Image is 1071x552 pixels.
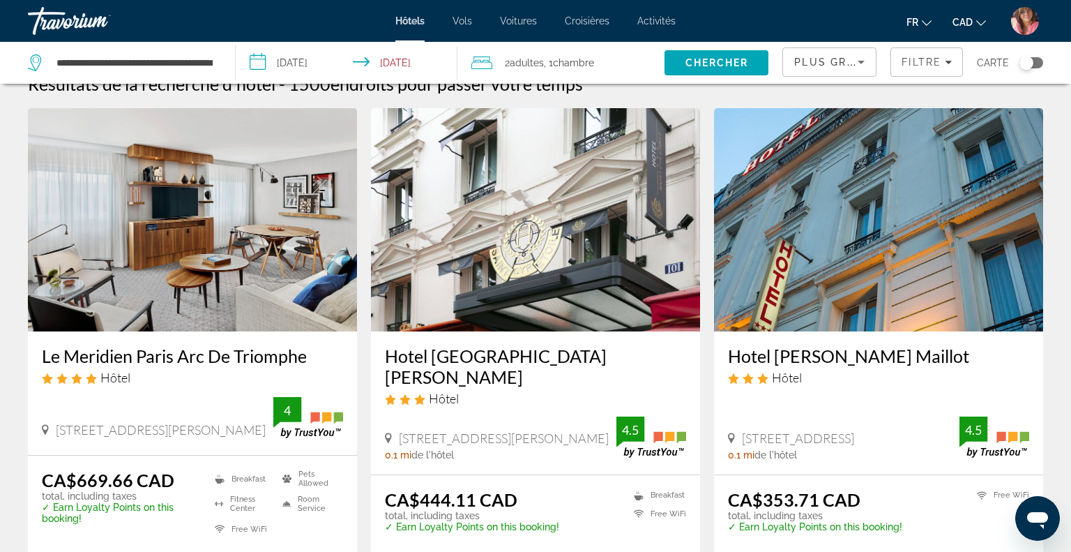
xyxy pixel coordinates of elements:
[890,47,963,77] button: Filters
[385,345,686,387] a: Hotel [GEOGRAPHIC_DATA][PERSON_NAME]
[728,510,902,521] p: total, including taxes
[411,449,454,461] span: de l'hôtel
[371,108,700,331] img: Hotel Saint Cyr Etoile
[906,12,932,32] button: Change language
[664,50,768,75] button: Search
[685,57,749,68] span: Chercher
[453,15,472,27] a: Vols
[429,391,459,406] span: Hôtel
[42,345,343,366] a: Le Meridien Paris Arc De Triomphe
[457,42,665,84] button: Travelers: 2 adults, 0 children
[728,449,754,461] span: 0.1 mi
[754,449,797,461] span: de l'hôtel
[399,431,609,446] span: [STREET_ADDRESS][PERSON_NAME]
[565,15,609,27] a: Croisières
[728,370,1029,385] div: 3 star Hotel
[510,57,544,68] span: Adultes
[794,54,865,70] mat-select: Sort by
[208,470,275,488] li: Breakfast
[728,489,860,510] ins: CA$353.71 CAD
[208,520,275,538] li: Free WiFi
[28,108,357,331] img: Le Meridien Paris Arc De Triomphe
[977,53,1009,73] span: Carte
[42,502,197,524] p: ✓ Earn Loyalty Points on this booking!
[959,422,987,438] div: 4.5
[385,521,559,532] p: ✓ Earn Loyalty Points on this booking!
[385,391,686,406] div: 3 star Hotel
[952,12,986,32] button: Change currency
[970,489,1029,501] li: Free WiFi
[275,470,343,488] li: Pets Allowed
[28,3,167,39] a: Travorium
[544,53,594,73] span: , 1
[637,15,676,27] a: Activités
[1009,57,1043,69] button: Toggle map
[616,422,644,438] div: 4.5
[714,108,1043,331] img: Hotel Fertel Maillot
[500,15,537,27] a: Voitures
[42,370,343,385] div: 4 star Hotel
[1011,7,1039,35] img: User image
[794,57,961,68] span: Plus grandes économies
[395,15,425,27] a: Hôtels
[616,417,686,458] img: TrustYou guest rating badge
[55,52,214,73] input: Search hotel destination
[959,417,1029,458] img: TrustYou guest rating badge
[728,521,902,532] p: ✓ Earn Loyalty Points on this booking!
[273,397,343,438] img: TrustYou guest rating badge
[772,370,802,385] span: Hôtel
[273,402,301,419] div: 4
[56,422,266,438] span: [STREET_ADDRESS][PERSON_NAME]
[385,449,411,461] span: 0.1 mi
[627,489,686,501] li: Breakfast
[902,57,941,68] span: Filtre
[728,345,1029,366] a: Hotel [PERSON_NAME] Maillot
[385,510,559,521] p: total, including taxes
[28,73,275,94] h1: Résultats de la recherche d'hôtel
[385,489,517,510] ins: CA$444.11 CAD
[275,495,343,513] li: Room Service
[236,42,457,84] button: Select check in and out date
[742,431,854,446] span: [STREET_ADDRESS]
[553,57,594,68] span: Chambre
[42,470,174,491] ins: CA$669.66 CAD
[42,491,197,502] p: total, including taxes
[906,17,918,28] span: fr
[627,508,686,520] li: Free WiFi
[505,53,544,73] span: 2
[952,17,973,28] span: CAD
[1007,6,1043,36] button: User Menu
[1015,496,1060,541] iframe: Bouton de lancement de la fenêtre de messagerie
[208,495,275,513] li: Fitness Center
[100,370,130,385] span: Hôtel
